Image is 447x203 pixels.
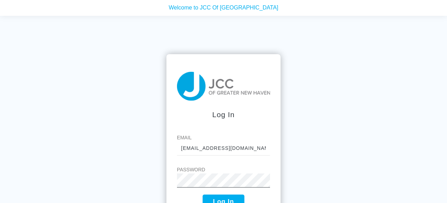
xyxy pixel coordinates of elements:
div: Log In [177,109,270,120]
p: Welcome to JCC Of [GEOGRAPHIC_DATA] [5,1,442,10]
img: taiji-logo.png [177,72,270,101]
label: Password [177,166,270,173]
label: Email [177,134,270,141]
input: johnny@email.com [177,141,270,156]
